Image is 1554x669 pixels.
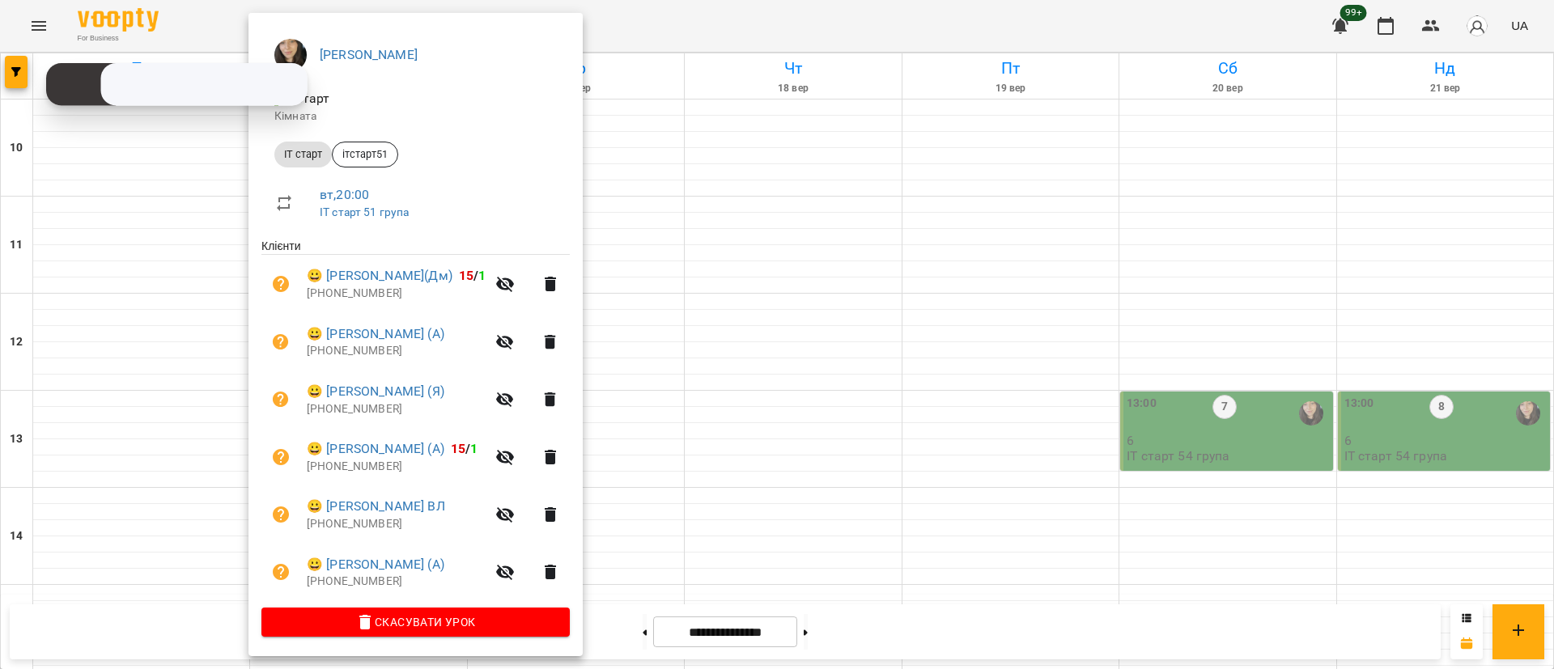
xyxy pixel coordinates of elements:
a: 😀 [PERSON_NAME](Дм) [307,266,452,286]
button: Скасувати Урок [261,608,570,637]
a: 😀 [PERSON_NAME] (А) [307,555,444,574]
button: Візит ще не сплачено. Додати оплату? [261,323,300,362]
span: 1 [470,441,478,456]
a: 😀 [PERSON_NAME] (А) [307,324,444,344]
button: Візит ще не сплачено. Додати оплату? [261,265,300,303]
p: [PHONE_NUMBER] [307,286,486,302]
span: 1 [478,268,486,283]
img: 95fb45bbfb8e32c1be35b17aeceadc00.jpg [274,39,307,71]
button: Візит ще не сплачено. Додати оплату? [261,553,300,591]
ul: Клієнти [261,238,570,607]
a: 😀 [PERSON_NAME] (А) [307,439,444,459]
div: ітстарт51 [332,142,398,167]
span: ітстарт51 [333,147,397,162]
p: [PHONE_NUMBER] [307,343,486,359]
p: [PHONE_NUMBER] [307,574,486,590]
a: вт , 20:00 [320,187,369,202]
a: 😀 [PERSON_NAME] (Я) [307,382,444,401]
p: [PHONE_NUMBER] [307,459,486,475]
span: 15 [451,441,465,456]
p: [PHONE_NUMBER] [307,516,486,532]
button: Візит ще не сплачено. Додати оплату? [261,438,300,476]
p: Кімната [274,108,557,125]
button: Візит ще не сплачено. Додати оплату? [261,380,300,419]
span: ІТ старт [274,147,332,162]
span: 15 [459,268,473,283]
b: / [459,268,486,283]
a: ІТ старт 51 група [320,205,410,218]
span: Скасувати Урок [274,612,557,632]
b: / [451,441,478,456]
button: Візит ще не сплачено. Додати оплату? [261,495,300,534]
a: 😀 [PERSON_NAME] ВЛ [307,497,445,516]
p: [PHONE_NUMBER] [307,401,486,417]
a: [PERSON_NAME] [320,47,418,62]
